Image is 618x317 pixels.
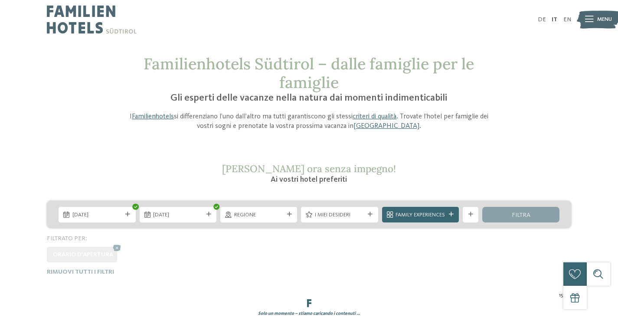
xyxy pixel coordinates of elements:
[124,112,495,131] p: I si differenziano l’uno dall’altro ma tutti garantiscono gli stessi . Trovate l’hotel per famigl...
[538,16,546,23] a: DE
[170,93,447,103] span: Gli esperti delle vacanze nella natura dai momenti indimenticabili
[234,211,284,219] span: Regione
[353,123,419,130] a: [GEOGRAPHIC_DATA]
[597,16,612,23] span: Menu
[41,310,577,317] div: Solo un momento – stiamo caricando i contenuti …
[315,211,364,219] span: I miei desideri
[144,54,474,92] span: Familienhotels Südtirol – dalle famiglie per le famiglie
[552,16,557,23] a: IT
[132,113,174,120] a: Familienhotels
[271,176,347,183] span: Ai vostri hotel preferiti
[153,211,203,219] span: [DATE]
[222,162,396,175] span: [PERSON_NAME] ora senza impegno!
[72,211,122,219] span: [DATE]
[563,16,571,23] a: EN
[396,211,445,219] span: Family Experiences
[559,291,563,299] span: 15
[353,113,396,120] a: criteri di qualità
